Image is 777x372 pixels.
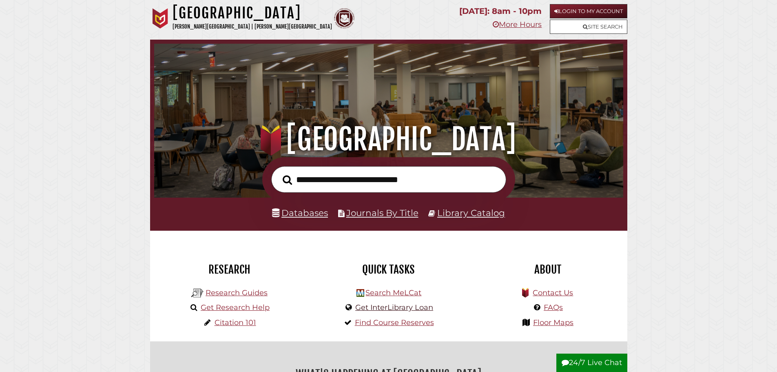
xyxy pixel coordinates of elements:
[315,263,462,276] h2: Quick Tasks
[355,318,434,327] a: Find Course Reserves
[150,8,170,29] img: Calvin University
[334,8,354,29] img: Calvin Theological Seminary
[533,318,573,327] a: Floor Maps
[533,288,573,297] a: Contact Us
[474,263,621,276] h2: About
[156,263,303,276] h2: Research
[173,4,332,22] h1: [GEOGRAPHIC_DATA]
[173,22,332,31] p: [PERSON_NAME][GEOGRAPHIC_DATA] | [PERSON_NAME][GEOGRAPHIC_DATA]
[346,207,418,218] a: Journals By Title
[201,303,270,312] a: Get Research Help
[272,207,328,218] a: Databases
[283,175,292,185] i: Search
[279,173,296,187] button: Search
[365,288,421,297] a: Search MeLCat
[215,318,256,327] a: Citation 101
[493,20,542,29] a: More Hours
[437,207,505,218] a: Library Catalog
[550,20,627,34] a: Site Search
[355,303,433,312] a: Get InterLibrary Loan
[544,303,563,312] a: FAQs
[459,4,542,18] p: [DATE]: 8am - 10pm
[550,4,627,18] a: Login to My Account
[166,121,611,157] h1: [GEOGRAPHIC_DATA]
[191,287,204,299] img: Hekman Library Logo
[356,289,364,297] img: Hekman Library Logo
[206,288,268,297] a: Research Guides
